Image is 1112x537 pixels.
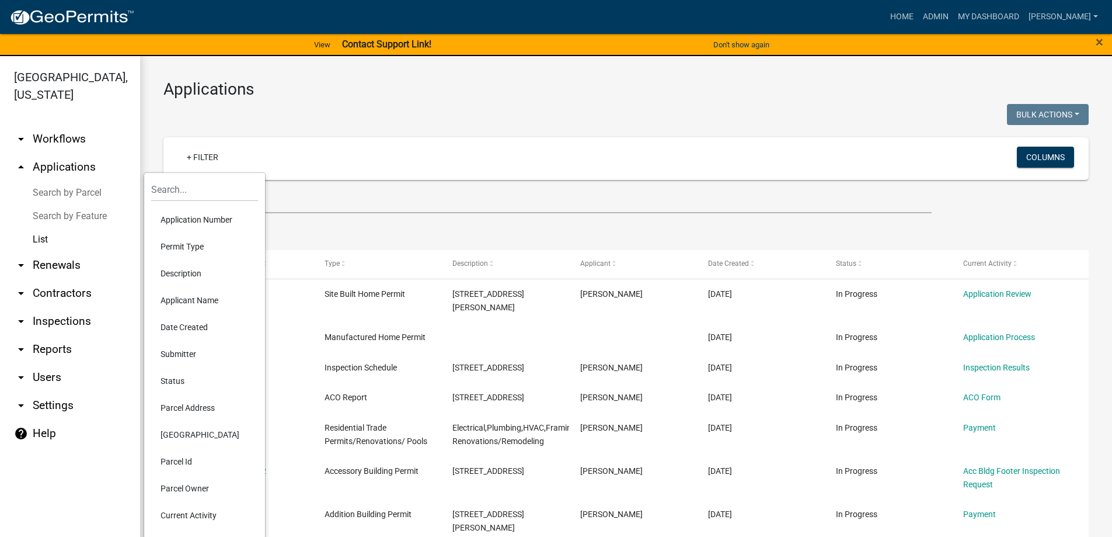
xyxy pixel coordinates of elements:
[580,289,643,299] span: Kelsey
[325,363,397,372] span: Inspection Schedule
[952,250,1080,278] datatable-header-cell: Current Activity
[836,393,877,402] span: In Progress
[886,6,918,28] a: Home
[580,363,643,372] span: Layla Kriz
[836,466,877,476] span: In Progress
[452,510,524,532] span: 510 LOWE RD
[151,260,258,287] li: Description
[918,6,953,28] a: Admin
[325,466,419,476] span: Accessory Building Permit
[836,423,877,432] span: In Progress
[963,259,1012,268] span: Current Activity
[708,423,732,432] span: 09/18/2025
[836,510,877,519] span: In Progress
[569,250,697,278] datatable-header-cell: Applicant
[452,259,488,268] span: Description
[1096,34,1103,50] span: ×
[824,250,952,278] datatable-header-cell: Status
[14,258,28,272] i: arrow_drop_down
[325,259,340,268] span: Type
[151,178,258,202] input: Search...
[151,502,258,529] li: Current Activity
[709,35,774,54] button: Don't show again
[325,510,412,519] span: Addition Building Permit
[151,233,258,260] li: Permit Type
[580,393,643,402] span: Rachel Carroll
[14,342,28,356] i: arrow_drop_down
[151,421,258,448] li: [GEOGRAPHIC_DATA]
[708,363,732,372] span: 09/18/2025
[708,259,749,268] span: Date Created
[836,289,877,299] span: In Progress
[963,510,996,519] a: Payment
[452,289,524,312] span: 1660 CUMMINGS RD
[151,287,258,314] li: Applicant Name
[151,206,258,233] li: Application Number
[708,510,732,519] span: 09/18/2025
[963,363,1030,372] a: Inspection Results
[1017,147,1074,168] button: Columns
[452,393,524,402] span: 640 Ga Hwy 128
[963,466,1060,489] a: Acc Bldg Footer Inspection Request
[580,466,643,476] span: Stephen Risley
[1096,35,1103,49] button: Close
[313,250,441,278] datatable-header-cell: Type
[963,332,1035,342] a: Application Process
[963,289,1031,299] a: Application Review
[163,189,932,213] input: Search for applications
[580,423,643,432] span: Michael Ware
[325,289,405,299] span: Site Built Home Permit
[342,39,431,50] strong: Contact Support Link!
[963,423,996,432] a: Payment
[580,510,643,519] span: Michael Ware
[441,250,569,278] datatable-header-cell: Description
[325,332,426,342] span: Manufactured Home Permit
[836,332,877,342] span: In Progress
[151,475,258,502] li: Parcel Owner
[963,393,1001,402] a: ACO Form
[325,393,367,402] span: ACO Report
[14,160,28,174] i: arrow_drop_up
[708,466,732,476] span: 09/18/2025
[151,448,258,475] li: Parcel Id
[452,363,524,372] span: 1130 HOPEWELL RD E
[14,286,28,300] i: arrow_drop_down
[151,314,258,341] li: Date Created
[14,370,28,384] i: arrow_drop_down
[1007,104,1089,125] button: Bulk Actions
[151,341,258,368] li: Submitter
[708,332,732,342] span: 09/18/2025
[309,35,335,54] a: View
[14,132,28,146] i: arrow_drop_down
[14,314,28,328] i: arrow_drop_down
[1024,6,1103,28] a: [PERSON_NAME]
[163,79,1089,99] h3: Applications
[177,147,228,168] a: + Filter
[14,427,28,441] i: help
[836,363,877,372] span: In Progress
[580,259,611,268] span: Applicant
[836,259,856,268] span: Status
[452,466,524,476] span: 1890 OLIVE GROVE CH RD
[14,399,28,413] i: arrow_drop_down
[708,393,732,402] span: 09/18/2025
[452,423,576,446] span: Electrical,Plumbing,HVAC,Framing Renovations/Remodeling
[151,368,258,394] li: Status
[953,6,1024,28] a: My Dashboard
[708,289,732,299] span: 09/18/2025
[325,423,427,446] span: Residential Trade Permits/Renovations/ Pools
[697,250,825,278] datatable-header-cell: Date Created
[151,394,258,421] li: Parcel Address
